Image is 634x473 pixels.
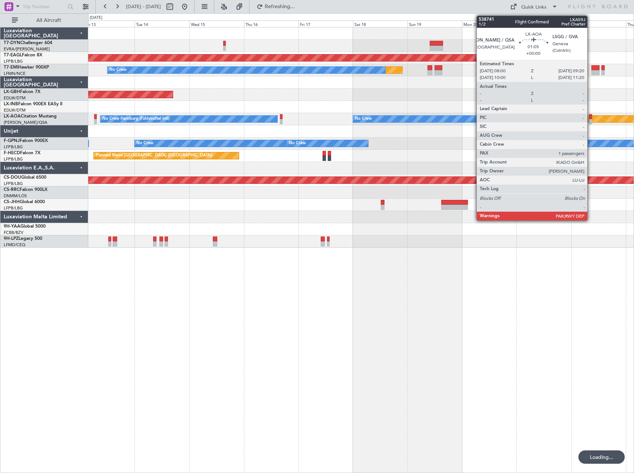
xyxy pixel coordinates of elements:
[4,188,20,192] span: CS-RRC
[4,175,46,180] a: CS-DOUGlobal 6500
[264,4,295,9] span: Refreshing...
[189,20,244,27] div: Wed 15
[4,71,26,76] a: LFMN/NCE
[4,107,26,113] a: EDLW/DTM
[4,230,23,235] a: FCBB/BZV
[244,20,298,27] div: Thu 16
[4,151,40,155] a: F-HECDFalcon 7X
[4,242,25,248] a: LFMD/CEQ
[4,65,49,70] a: T7-EMIHawker 900XP
[521,4,547,11] div: Quick Links
[4,236,19,241] span: 9H-LPZ
[4,181,23,186] a: LFPB/LBG
[126,3,161,10] span: [DATE] - [DATE]
[4,200,45,204] a: CS-JHHGlobal 6000
[8,14,80,26] button: All Aircraft
[4,53,42,57] a: T7-EAGLFalcon 8X
[4,175,21,180] span: CS-DOU
[4,95,26,101] a: EDLW/DTM
[353,20,407,27] div: Sat 18
[4,144,23,150] a: LFPB/LBG
[4,102,62,106] a: LX-INBFalcon 900EX EASy II
[4,46,50,52] a: EVRA/[PERSON_NAME]
[298,20,353,27] div: Fri 17
[4,236,42,241] a: 9H-LPZLegacy 500
[4,41,20,45] span: T7-DYN
[578,450,625,464] div: Loading...
[96,150,212,161] div: Planned Maint [GEOGRAPHIC_DATA] ([GEOGRAPHIC_DATA])
[462,20,516,27] div: Mon 20
[4,205,23,211] a: LFPB/LBG
[4,114,21,119] span: LX-AOA
[4,59,23,64] a: LFPB/LBG
[289,138,306,149] div: No Crew
[4,90,20,94] span: LX-GBH
[102,113,169,125] div: No Crew Hamburg (Fuhlsbuttel Intl)
[90,15,102,21] div: [DATE]
[4,114,57,119] a: LX-AOACitation Mustang
[4,200,20,204] span: CS-JHH
[4,120,47,125] a: [PERSON_NAME]/QSA
[4,156,23,162] a: LFPB/LBG
[136,138,153,149] div: No Crew
[4,224,46,229] a: 9H-YAAGlobal 5000
[407,20,462,27] div: Sun 19
[4,53,22,57] span: T7-EAGL
[571,20,626,27] div: Wed 22
[355,113,372,125] div: No Crew
[506,1,561,13] button: Quick Links
[253,1,298,13] button: Refreshing...
[4,139,20,143] span: F-GPNJ
[23,1,65,12] input: Trip Number
[4,224,20,229] span: 9H-YAA
[4,41,52,45] a: T7-DYNChallenger 604
[4,90,40,94] a: LX-GBHFalcon 7X
[4,151,20,155] span: F-HECD
[4,193,27,199] a: DNMM/LOS
[135,20,189,27] div: Tue 14
[19,18,78,23] span: All Aircraft
[4,188,47,192] a: CS-RRCFalcon 900LX
[4,65,18,70] span: T7-EMI
[4,139,48,143] a: F-GPNJFalcon 900EX
[516,20,571,27] div: Tue 21
[109,64,126,76] div: No Crew
[4,102,18,106] span: LX-INB
[80,20,135,27] div: Mon 13
[555,138,572,149] div: No Crew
